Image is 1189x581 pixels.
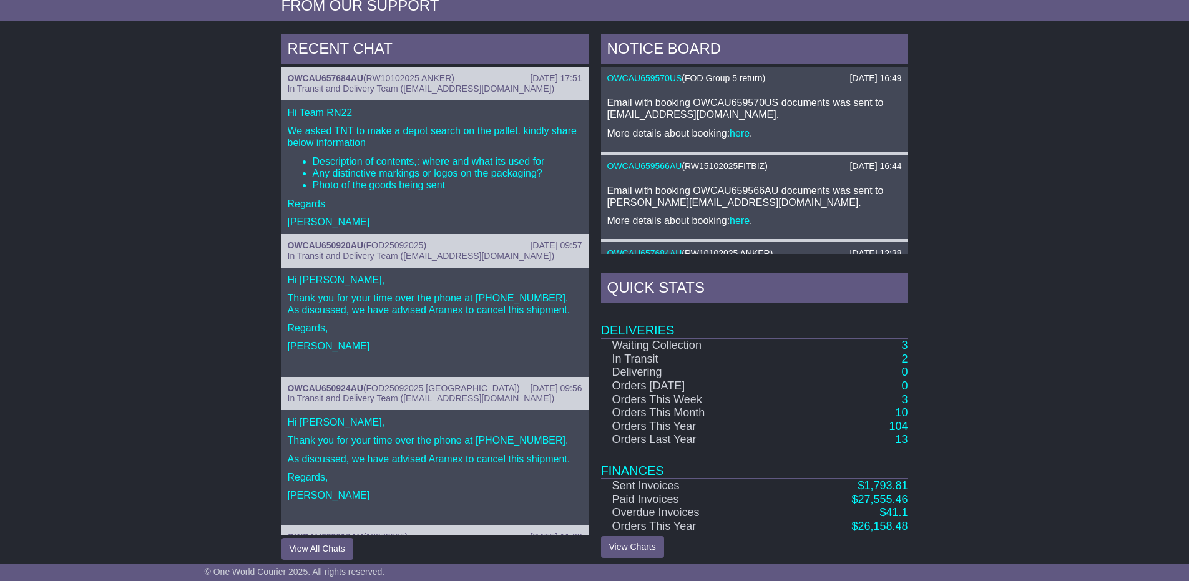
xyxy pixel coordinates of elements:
div: [DATE] 11:28 [530,532,582,542]
p: Email with booking OWCAU659566AU documents was sent to [PERSON_NAME][EMAIL_ADDRESS][DOMAIN_NAME]. [607,185,902,208]
span: 1,793.81 [864,479,908,492]
a: OWCAU657684AU [607,248,682,258]
a: OWCAU650924AU [288,383,363,393]
p: [PERSON_NAME] [288,489,582,501]
span: 41.1 [886,506,908,519]
div: ( ) [288,383,582,394]
li: Any distinctive markings or logos on the packaging? [313,167,582,179]
a: $1,793.81 [858,479,908,492]
a: 0 [901,379,908,392]
a: OWCAU659566AU [607,161,682,171]
div: ( ) [288,73,582,84]
p: Regards, [288,322,582,334]
span: RW10102025 ANKER [685,248,770,258]
td: Paid Invoices [601,493,787,507]
span: RW15102025FITBIZ [685,161,765,171]
span: In Transit and Delivery Team ([EMAIL_ADDRESS][DOMAIN_NAME]) [288,251,555,261]
td: Finances [601,447,908,479]
span: 26,158.48 [858,520,908,532]
p: As discussed, we have advised Aramex to cancel this shipment. [288,453,582,465]
li: Photo of the goods being sent [313,179,582,191]
li: Description of contents,: where and what its used for [313,155,582,167]
span: FOD25092025 [366,240,424,250]
a: $26,158.48 [851,520,908,532]
p: More details about booking: . [607,215,902,227]
td: Orders This Week [601,393,787,407]
p: Hi [PERSON_NAME], [288,416,582,428]
p: We asked TNT to make a depot search on the pallet. kindly share below information [288,125,582,149]
td: Overdue Invoices [601,506,787,520]
span: 18072025 [366,532,405,542]
div: NOTICE BOARD [601,34,908,67]
p: Hi [PERSON_NAME], [288,274,582,286]
a: 10 [895,406,908,419]
a: 0 [901,366,908,378]
a: OWCAU657684AU [288,73,363,83]
button: View All Chats [281,538,353,560]
td: Sent Invoices [601,479,787,493]
td: Orders [DATE] [601,379,787,393]
p: Regards [288,198,582,210]
a: 2 [901,353,908,365]
div: [DATE] 16:49 [849,73,901,84]
a: $41.1 [879,506,908,519]
p: More details about booking: . [607,127,902,139]
p: Regards, [288,471,582,483]
p: Thank you for your time over the phone at [PHONE_NUMBER]. [288,434,582,446]
p: Hi Team RN22 [288,107,582,119]
td: Orders This Year [601,420,787,434]
a: here [730,215,750,226]
td: Delivering [601,366,787,379]
div: RECENT CHAT [281,34,589,67]
p: [PERSON_NAME] [288,340,582,352]
p: Thank you for your time over the phone at [PHONE_NUMBER]. As discussed, we have advised Aramex to... [288,292,582,316]
div: ( ) [288,240,582,251]
span: FOD Group 5 return [685,73,763,83]
a: 104 [889,420,908,432]
a: $27,555.46 [851,493,908,505]
div: [DATE] 16:44 [849,161,901,172]
div: ( ) [288,532,582,542]
div: [DATE] 17:51 [530,73,582,84]
a: View Charts [601,536,664,558]
span: In Transit and Delivery Team ([EMAIL_ADDRESS][DOMAIN_NAME]) [288,393,555,403]
div: ( ) [607,73,902,84]
a: 13 [895,433,908,446]
td: Orders This Month [601,406,787,420]
div: ( ) [607,161,902,172]
div: ( ) [607,248,902,259]
span: © One World Courier 2025. All rights reserved. [205,567,385,577]
div: [DATE] 09:57 [530,240,582,251]
div: [DATE] 12:38 [849,248,901,259]
div: [DATE] 09:56 [530,383,582,394]
div: Quick Stats [601,273,908,306]
td: Orders Last Year [601,433,787,447]
a: OWCAU623617AU [288,532,363,542]
td: Waiting Collection [601,338,787,353]
td: In Transit [601,353,787,366]
span: In Transit and Delivery Team ([EMAIL_ADDRESS][DOMAIN_NAME]) [288,84,555,94]
a: OWCAU659570US [607,73,682,83]
span: RW10102025 ANKER [366,73,452,83]
span: 27,555.46 [858,493,908,505]
a: 3 [901,339,908,351]
p: [PERSON_NAME] [288,216,582,228]
a: here [730,128,750,139]
a: 3 [901,393,908,406]
span: FOD25092025 [GEOGRAPHIC_DATA] [366,383,517,393]
td: Orders This Year [601,520,787,534]
td: Deliveries [601,306,908,338]
a: OWCAU650920AU [288,240,363,250]
p: Email with booking OWCAU659570US documents was sent to [EMAIL_ADDRESS][DOMAIN_NAME]. [607,97,902,120]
